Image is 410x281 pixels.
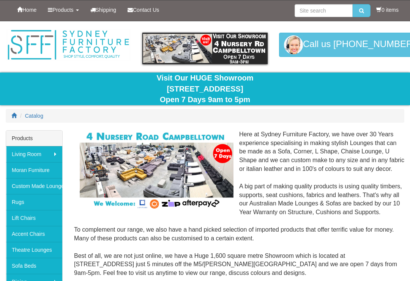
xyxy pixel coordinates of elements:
[22,7,36,13] span: Home
[6,146,62,162] a: Living Room
[96,7,117,13] span: Shipping
[6,242,62,258] a: Theatre Lounges
[80,130,233,210] img: Corner Modular Lounges
[6,131,62,146] div: Products
[52,7,73,13] span: Products
[6,73,404,105] div: Visit Our HUGE Showroom [STREET_ADDRESS] Open 7 Days 9am to 5pm
[133,7,159,13] span: Contact Us
[6,210,62,226] a: Lift Chairs
[295,4,353,17] input: Site search
[376,6,399,14] li: 0 items
[6,162,62,178] a: Moran Furniture
[142,33,268,64] img: showroom.gif
[25,113,43,119] a: Catalog
[6,178,62,194] a: Custom Made Lounges
[6,226,62,242] a: Accent Chairs
[6,29,131,61] img: Sydney Furniture Factory
[11,0,42,19] a: Home
[122,0,165,19] a: Contact Us
[85,0,122,19] a: Shipping
[42,0,84,19] a: Products
[6,194,62,210] a: Rugs
[6,258,62,274] a: Sofa Beds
